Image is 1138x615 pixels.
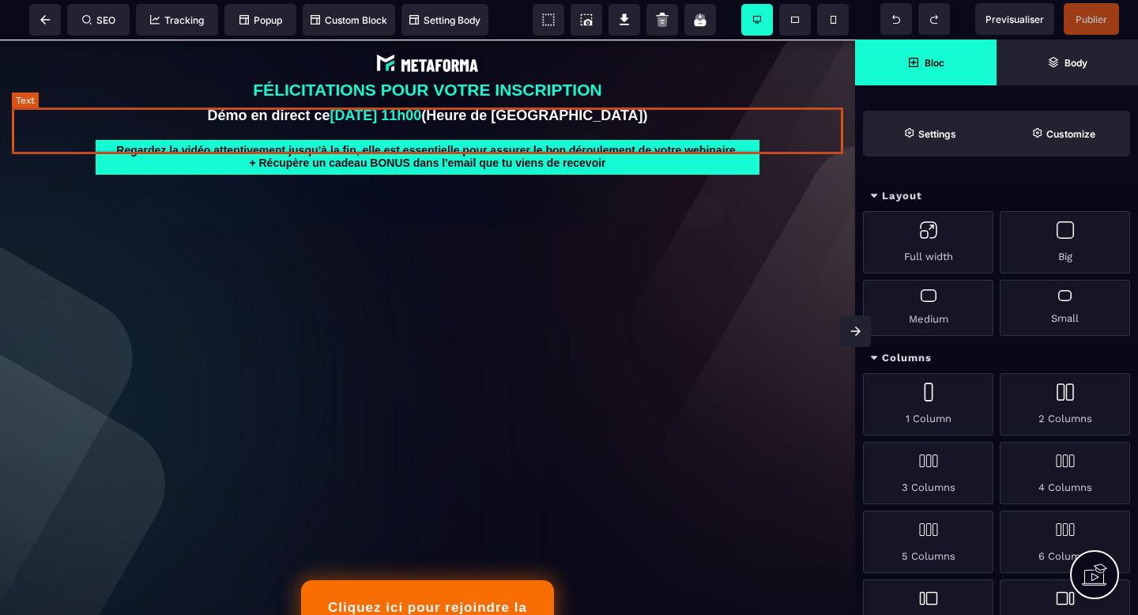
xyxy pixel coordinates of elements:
b: [DATE] 11h00 [330,68,422,84]
div: 4 Columns [1000,442,1130,504]
div: Big [1000,211,1130,274]
span: Open Blocks [855,40,997,85]
div: 1 Column [863,373,993,436]
div: 3 Columns [863,442,993,504]
span: Setting Body [409,14,480,26]
span: Settings [863,111,997,157]
div: Medium [863,280,993,336]
text: FÉLICITATIONS POUR VOTRE INSCRIPTION [12,39,843,64]
img: abe9e435164421cb06e33ef15842a39e_e5ef653356713f0d7dd3797ab850248d_Capture_d%E2%80%99e%CC%81cran_2... [374,12,482,36]
span: Previsualiser [985,13,1044,25]
div: Full width [863,211,993,274]
span: Custom Block [311,14,387,26]
div: Small [1000,280,1130,336]
div: 6 Columns [1000,511,1130,573]
text: Démo en direct ce (Heure de [GEOGRAPHIC_DATA]) [12,64,843,89]
span: Screenshot [571,4,602,36]
strong: Bloc [925,57,944,69]
strong: Body [1065,57,1087,69]
div: Layout [855,182,1138,211]
strong: Settings [918,128,956,140]
span: Open Layer Manager [997,40,1138,85]
button: Cliquez ici pour rejoindre la communauté ! [301,541,554,610]
span: Open Style Manager [997,111,1130,157]
strong: Customize [1046,128,1095,140]
span: Publier [1076,13,1107,25]
div: Columns [855,344,1138,373]
text: Regardez la vidéo attentivement jusqu’à la fin, elle est essentielle pour assurer le bon déroulem... [96,100,759,134]
span: SEO [82,14,115,26]
span: Preview [975,3,1054,35]
div: 5 Columns [863,511,993,573]
div: 2 Columns [1000,373,1130,436]
span: Popup [239,14,282,26]
span: View components [533,4,564,36]
span: Tracking [150,14,204,26]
